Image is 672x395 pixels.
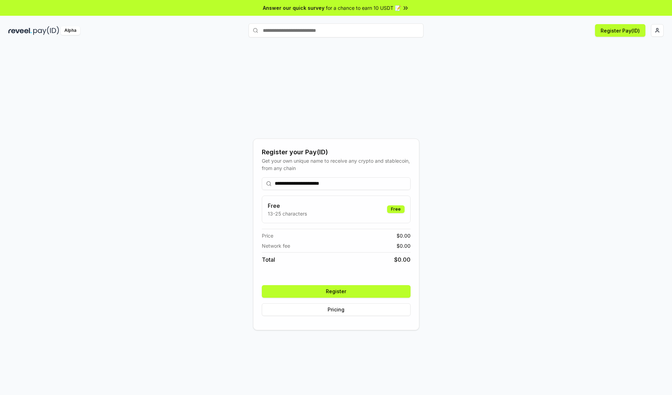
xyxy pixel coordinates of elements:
[262,285,411,298] button: Register
[262,147,411,157] div: Register your Pay(ID)
[61,26,80,35] div: Alpha
[595,24,645,37] button: Register Pay(ID)
[262,232,273,239] span: Price
[397,232,411,239] span: $ 0.00
[33,26,59,35] img: pay_id
[268,202,307,210] h3: Free
[262,242,290,249] span: Network fee
[387,205,405,213] div: Free
[262,303,411,316] button: Pricing
[397,242,411,249] span: $ 0.00
[262,255,275,264] span: Total
[8,26,32,35] img: reveel_dark
[326,4,401,12] span: for a chance to earn 10 USDT 📝
[268,210,307,217] p: 13-25 characters
[262,157,411,172] div: Get your own unique name to receive any crypto and stablecoin, from any chain
[394,255,411,264] span: $ 0.00
[263,4,324,12] span: Answer our quick survey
